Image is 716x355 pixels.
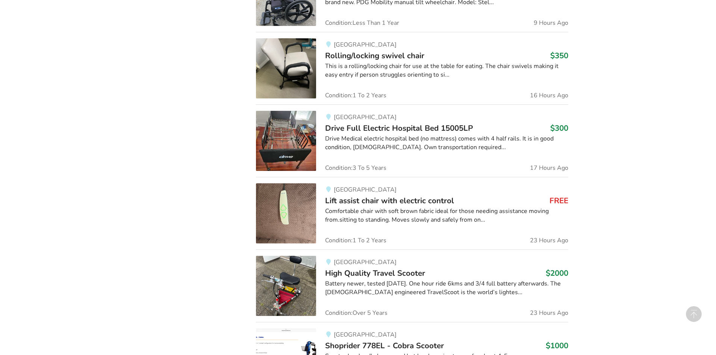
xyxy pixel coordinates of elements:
[530,165,568,171] span: 17 Hours Ago
[325,195,454,206] span: Lift assist chair with electric control
[325,92,386,98] span: Condition: 1 To 2 Years
[325,123,473,133] span: Drive Full Electric Hospital Bed 15005LP
[550,123,568,133] h3: $300
[550,51,568,60] h3: $350
[256,32,568,104] a: daily living aids-rolling/locking swivel chair[GEOGRAPHIC_DATA]Rolling/locking swivel chair$350Th...
[334,113,397,121] span: [GEOGRAPHIC_DATA]
[334,41,397,49] span: [GEOGRAPHIC_DATA]
[325,310,388,316] span: Condition: Over 5 Years
[325,165,386,171] span: Condition: 3 To 5 Years
[325,279,568,297] div: Battery newer, tested [DATE]. One hour ride 6kms and 3/4 full battery afterwards. The [DEMOGRAPHI...
[546,341,568,350] h3: $1000
[325,20,399,26] span: Condition: Less Than 1 Year
[549,196,568,205] h3: FREE
[546,268,568,278] h3: $2000
[334,258,397,266] span: [GEOGRAPHIC_DATA]
[256,104,568,177] a: bedroom equipment-drive full electric hospital bed 15005lp [GEOGRAPHIC_DATA]Drive Full Electric H...
[530,92,568,98] span: 16 Hours Ago
[534,20,568,26] span: 9 Hours Ago
[256,177,568,249] a: transfer aids-lift assist chair with electric control[GEOGRAPHIC_DATA]Lift assist chair with elec...
[256,111,316,171] img: bedroom equipment-drive full electric hospital bed 15005lp
[325,62,568,79] div: This is a rolling/locking chair for use at the table for eating. The chair swivels making it easy...
[325,268,425,278] span: High Quality Travel Scooter
[334,331,397,339] span: [GEOGRAPHIC_DATA]
[256,183,316,243] img: transfer aids-lift assist chair with electric control
[256,249,568,322] a: mobility-high quality travel scooter[GEOGRAPHIC_DATA]High Quality Travel Scooter$2000Battery newe...
[325,237,386,243] span: Condition: 1 To 2 Years
[325,340,444,351] span: Shoprider 778EL - Cobra Scooter
[530,310,568,316] span: 23 Hours Ago
[325,207,568,224] div: Comfortable chair with soft brown fabric ideal for those needing assistance moving from.sitting t...
[256,256,316,316] img: mobility-high quality travel scooter
[334,186,397,194] span: [GEOGRAPHIC_DATA]
[325,50,424,61] span: Rolling/locking swivel chair
[530,237,568,243] span: 23 Hours Ago
[325,134,568,152] div: Drive Medical electric hospital bed (no mattress) comes with 4 half rails. It is in good conditio...
[256,38,316,98] img: daily living aids-rolling/locking swivel chair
